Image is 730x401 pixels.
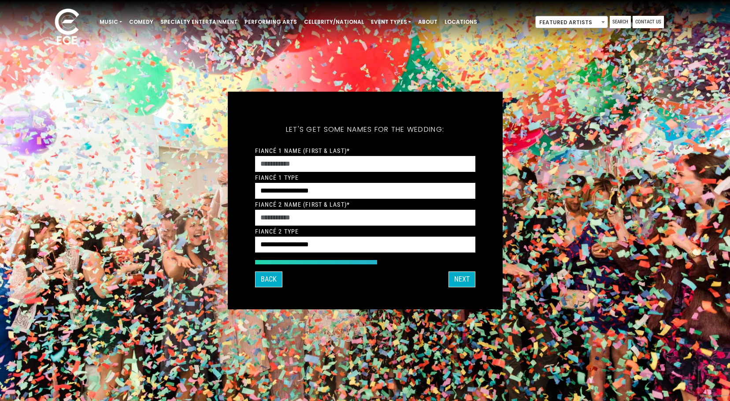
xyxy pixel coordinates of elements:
a: Contact Us [633,16,664,28]
a: About [415,15,441,30]
img: ece_new_logo_whitev2-1.png [45,6,89,49]
a: Event Types [367,15,415,30]
a: Comedy [126,15,157,30]
a: Specialty Entertainment [157,15,241,30]
span: Featured Artists [535,16,608,28]
label: Fiancé 1 Type [255,174,299,182]
label: Fiancé 2 Type [255,227,299,235]
a: Locations [441,15,481,30]
a: Music [96,15,126,30]
button: Next [448,271,475,287]
h5: Let's get some names for the wedding: [255,114,475,145]
a: Celebrity/National [300,15,367,30]
a: Search [610,16,631,28]
label: Fiancé 1 Name (First & Last)* [255,147,350,155]
a: Performing Arts [241,15,300,30]
button: Back [255,271,282,287]
span: Featured Artists [536,16,608,29]
label: Fiancé 2 Name (First & Last)* [255,200,350,208]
